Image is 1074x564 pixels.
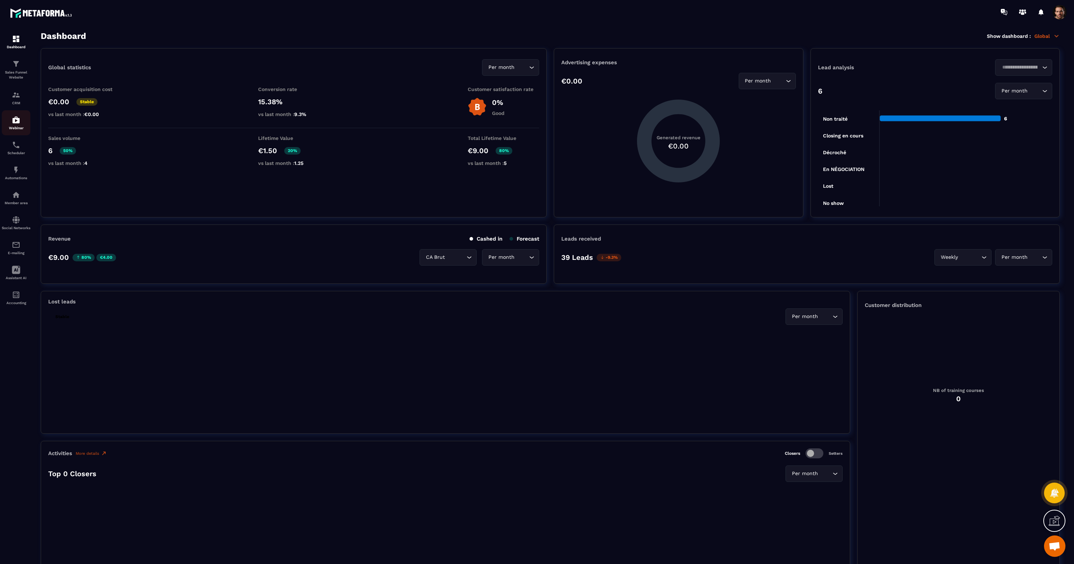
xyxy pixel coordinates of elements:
span: 1.25 [294,160,303,166]
img: formation [12,35,20,43]
p: Forecast [510,236,539,242]
p: vs last month : [48,160,120,166]
input: Search for option [819,313,831,321]
a: schedulerschedulerScheduler [2,135,30,160]
p: Customer satisfaction rate [468,86,539,92]
p: Revenue [48,236,71,242]
p: Assistant AI [2,276,30,280]
p: €1.50 [258,146,277,155]
p: Advertising expenses [561,59,796,66]
p: Lifetime Value [258,135,330,141]
p: Show dashboard : [987,33,1031,39]
p: Customer acquisition cost [48,86,120,92]
p: 15.38% [258,97,330,106]
a: formationformationCRM [2,85,30,110]
p: vs last month : [258,160,330,166]
p: Dashboard [2,45,30,49]
span: Weekly [939,253,959,261]
p: 50% [60,147,76,155]
input: Search for option [516,64,527,71]
img: automations [12,191,20,199]
p: €9.00 [48,253,69,262]
p: Webinar [2,126,30,130]
a: accountantaccountantAccounting [2,285,30,310]
p: 39 Leads [561,253,593,262]
p: €0.00 [561,77,582,85]
p: Stable [76,98,97,106]
p: Setters [829,451,843,456]
p: Accounting [2,301,30,305]
div: Search for option [995,59,1052,76]
p: Social Networks [2,226,30,230]
a: More details [76,450,107,456]
input: Search for option [516,253,527,261]
img: formation [12,60,20,68]
div: Search for option [786,465,843,482]
tspan: No show [823,200,844,206]
div: Search for option [786,308,843,325]
span: 5 [504,160,507,166]
span: 9.3% [294,111,306,117]
div: Search for option [934,249,992,266]
p: €9.00 [468,146,488,155]
p: 6 [48,146,52,155]
div: Search for option [995,249,1052,266]
p: Sales volume [48,135,120,141]
img: formation [12,91,20,99]
p: Leads received [561,236,601,242]
p: €4.00 [96,254,116,261]
p: Total Lifetime Value [468,135,539,141]
p: €0.00 [48,97,69,106]
p: -9.3% [597,254,621,261]
p: vs last month : [258,111,330,117]
p: Closers [785,451,800,456]
img: b-badge-o.b3b20ee6.svg [468,97,487,116]
p: 80% [496,147,512,155]
p: 0% [492,98,505,107]
a: automationsautomationsAutomations [2,160,30,185]
p: 6 [818,87,822,95]
img: email [12,241,20,249]
tspan: Non traité [823,116,848,122]
input: Search for option [959,253,980,261]
p: Member area [2,201,30,205]
a: formationformationSales Funnel Website [2,54,30,85]
p: vs last month : [468,160,539,166]
input: Search for option [1000,64,1040,71]
p: Lead analysis [818,64,935,71]
tspan: Décroché [823,150,846,155]
input: Search for option [1029,87,1040,95]
a: emailemailE-mailing [2,235,30,260]
p: Sales Funnel Website [2,70,30,80]
a: social-networksocial-networkSocial Networks [2,210,30,235]
p: Cashed in [470,236,502,242]
p: Lost leads [48,298,76,305]
tspan: En NÉGOCIATION [823,166,864,172]
a: Assistant AI [2,260,30,285]
span: 4 [84,160,87,166]
img: automations [12,166,20,174]
span: Per month [1000,253,1029,261]
span: CA Brut [424,253,446,261]
input: Search for option [1029,253,1040,261]
p: 20% [284,147,301,155]
span: Per month [487,64,516,71]
div: Search for option [739,73,796,89]
input: Search for option [773,77,784,85]
h3: Dashboard [41,31,86,41]
p: Top 0 Closers [48,469,96,478]
a: formationformationDashboard [2,29,30,54]
span: Per month [790,313,819,321]
p: Automations [2,176,30,180]
p: Stable [52,313,73,321]
p: Global [1034,33,1060,39]
p: Global statistics [48,64,91,71]
span: €0.00 [84,111,99,117]
img: automations [12,116,20,124]
img: narrow-up-right-o.6b7c60e2.svg [101,450,107,456]
p: Customer distribution [865,302,1052,308]
a: automationsautomationsWebinar [2,110,30,135]
p: Activities [48,450,72,457]
span: Per month [1000,87,1029,95]
p: Conversion rate [258,86,330,92]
